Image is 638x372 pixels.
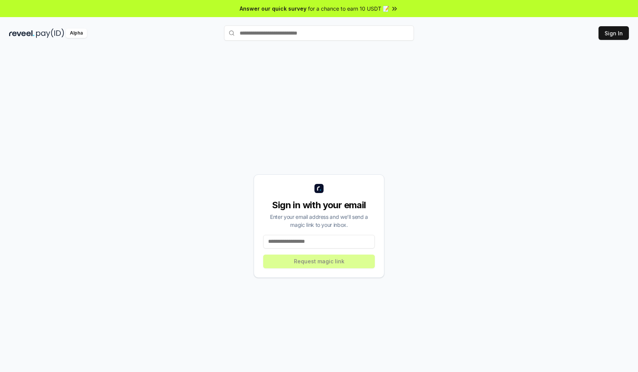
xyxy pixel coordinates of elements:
[66,28,87,38] div: Alpha
[599,26,629,40] button: Sign In
[314,184,324,193] img: logo_small
[308,5,389,13] span: for a chance to earn 10 USDT 📝
[9,28,35,38] img: reveel_dark
[240,5,306,13] span: Answer our quick survey
[263,199,375,211] div: Sign in with your email
[36,28,64,38] img: pay_id
[263,213,375,229] div: Enter your email address and we’ll send a magic link to your inbox.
